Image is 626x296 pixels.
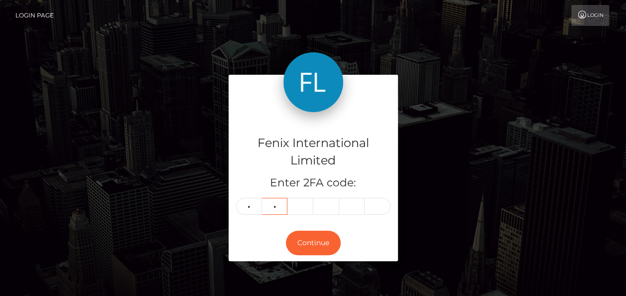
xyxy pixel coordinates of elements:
button: Continue [286,231,341,255]
a: Login [571,5,609,26]
h4: Fenix International Limited [236,135,390,169]
a: Login Page [15,5,54,26]
img: Fenix International Limited [283,52,343,112]
h5: Enter 2FA code: [236,175,390,191]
